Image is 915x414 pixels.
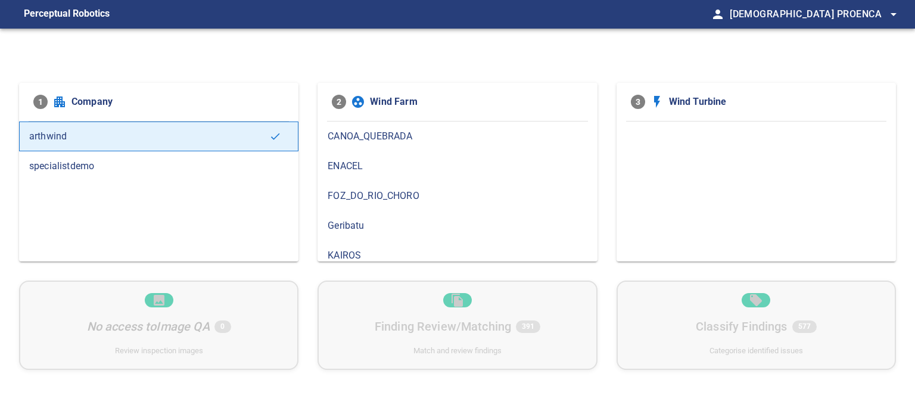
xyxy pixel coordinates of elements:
[328,159,587,173] span: ENACEL
[886,7,901,21] span: arrow_drop_down
[19,122,298,151] div: arthwind
[29,159,288,173] span: specialistdemo
[71,95,284,109] span: Company
[318,151,597,181] div: ENACEL
[328,219,587,233] span: Geribatu
[24,5,110,24] figcaption: Perceptual Robotics
[631,95,645,109] span: 3
[328,189,587,203] span: FOZ_DO_RIO_CHORO
[711,7,725,21] span: person
[328,129,587,144] span: CANOA_QUEBRADA
[33,95,48,109] span: 1
[725,2,901,26] button: [DEMOGRAPHIC_DATA] Proenca
[370,95,583,109] span: Wind Farm
[318,211,597,241] div: Geribatu
[29,129,269,144] span: arthwind
[669,95,882,109] span: Wind Turbine
[332,95,346,109] span: 2
[318,241,597,270] div: KAIROS
[730,6,901,23] span: [DEMOGRAPHIC_DATA] Proenca
[328,248,587,263] span: KAIROS
[19,151,298,181] div: specialistdemo
[318,122,597,151] div: CANOA_QUEBRADA
[318,181,597,211] div: FOZ_DO_RIO_CHORO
